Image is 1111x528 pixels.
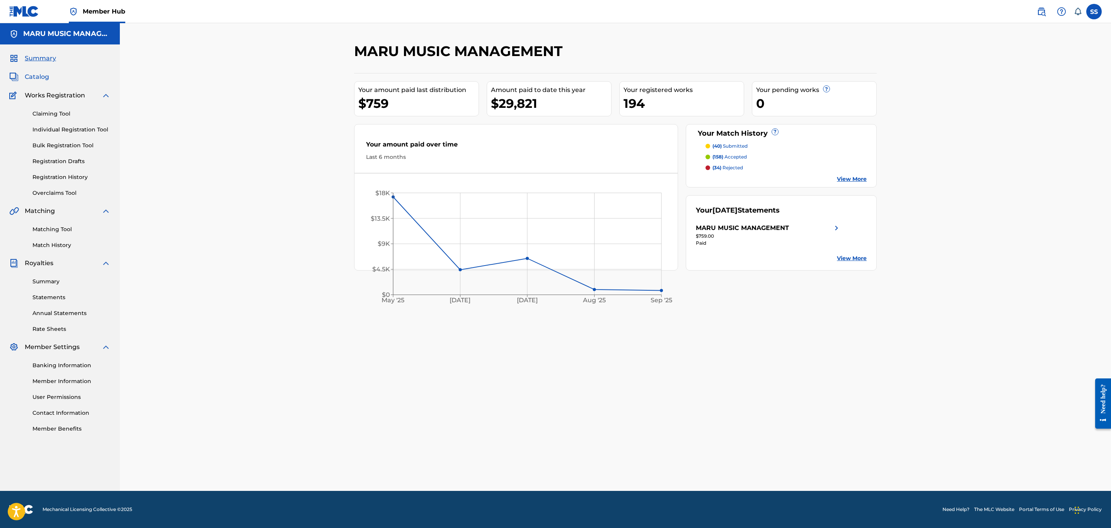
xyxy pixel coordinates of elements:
img: right chevron icon [832,223,841,233]
iframe: Chat Widget [1072,491,1111,528]
a: CatalogCatalog [9,72,49,82]
h5: MARU MUSIC MANAGEMENT [23,29,111,38]
h2: MARU MUSIC MANAGEMENT [354,43,566,60]
tspan: Aug '25 [583,296,606,304]
a: (34) rejected [705,164,867,171]
span: Royalties [25,259,53,268]
a: Public Search [1034,4,1049,19]
a: Statements [32,293,111,301]
div: Amount paid to date this year [491,85,611,95]
img: logo [9,505,33,514]
a: SummarySummary [9,54,56,63]
iframe: Resource Center [1089,372,1111,434]
span: Matching [25,206,55,216]
div: Your amount paid last distribution [358,85,479,95]
a: Member Information [32,377,111,385]
span: Catalog [25,72,49,82]
a: Portal Terms of Use [1019,506,1064,513]
span: Works Registration [25,91,85,100]
tspan: Sep '25 [651,296,672,304]
img: expand [101,259,111,268]
tspan: $4.5K [372,266,390,273]
tspan: $13.5K [371,215,390,222]
img: expand [101,342,111,352]
img: Top Rightsholder [69,7,78,16]
div: $759 [358,95,479,112]
a: Summary [32,278,111,286]
tspan: $9K [378,240,390,247]
a: Claiming Tool [32,110,111,118]
a: Need Help? [942,506,970,513]
p: accepted [712,153,747,160]
img: Royalties [9,259,19,268]
div: Paid [696,240,841,247]
tspan: $18K [375,189,390,197]
tspan: May '25 [382,296,405,304]
p: rejected [712,164,743,171]
div: Your Statements [696,205,780,216]
span: (34) [712,165,721,170]
span: [DATE] [712,206,738,215]
img: expand [101,91,111,100]
div: $29,821 [491,95,611,112]
div: Your registered works [624,85,744,95]
a: Annual Statements [32,309,111,317]
a: Rate Sheets [32,325,111,333]
a: MARU MUSIC MANAGEMENTright chevron icon$759.00Paid [696,223,841,247]
img: Accounts [9,29,19,39]
span: (40) [712,143,722,149]
img: search [1037,7,1046,16]
p: submitted [712,143,748,150]
a: Individual Registration Tool [32,126,111,134]
span: ? [823,86,830,92]
a: Bulk Registration Tool [32,141,111,150]
a: The MLC Website [974,506,1014,513]
div: Help [1054,4,1069,19]
img: Works Registration [9,91,19,100]
img: MLC Logo [9,6,39,17]
div: MARU MUSIC MANAGEMENT [696,223,789,233]
div: Notifications [1074,8,1082,15]
a: View More [837,254,867,262]
div: 194 [624,95,744,112]
span: Summary [25,54,56,63]
div: Your Match History [696,128,867,139]
img: Member Settings [9,342,19,352]
a: Banking Information [32,361,111,370]
div: $759.00 [696,233,841,240]
img: Catalog [9,72,19,82]
span: Member Hub [83,7,125,16]
a: Overclaims Tool [32,189,111,197]
a: (40) submitted [705,143,867,150]
tspan: [DATE] [517,296,538,304]
span: ? [772,129,778,135]
span: Member Settings [25,342,80,352]
a: Matching Tool [32,225,111,233]
div: User Menu [1086,4,1102,19]
a: Contact Information [32,409,111,417]
div: 0 [756,95,876,112]
a: View More [837,175,867,183]
a: Registration Drafts [32,157,111,165]
tspan: $0 [382,291,390,298]
span: Mechanical Licensing Collective © 2025 [43,506,132,513]
img: expand [101,206,111,216]
a: User Permissions [32,393,111,401]
img: Summary [9,54,19,63]
a: Privacy Policy [1069,506,1102,513]
img: Matching [9,206,19,216]
div: Your amount paid over time [366,140,666,153]
img: help [1057,7,1066,16]
div: Drag [1075,499,1079,522]
tspan: [DATE] [450,296,471,304]
span: (158) [712,154,723,160]
a: Registration History [32,173,111,181]
a: Match History [32,241,111,249]
a: (158) accepted [705,153,867,160]
div: Your pending works [756,85,876,95]
a: Member Benefits [32,425,111,433]
div: Last 6 months [366,153,666,161]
